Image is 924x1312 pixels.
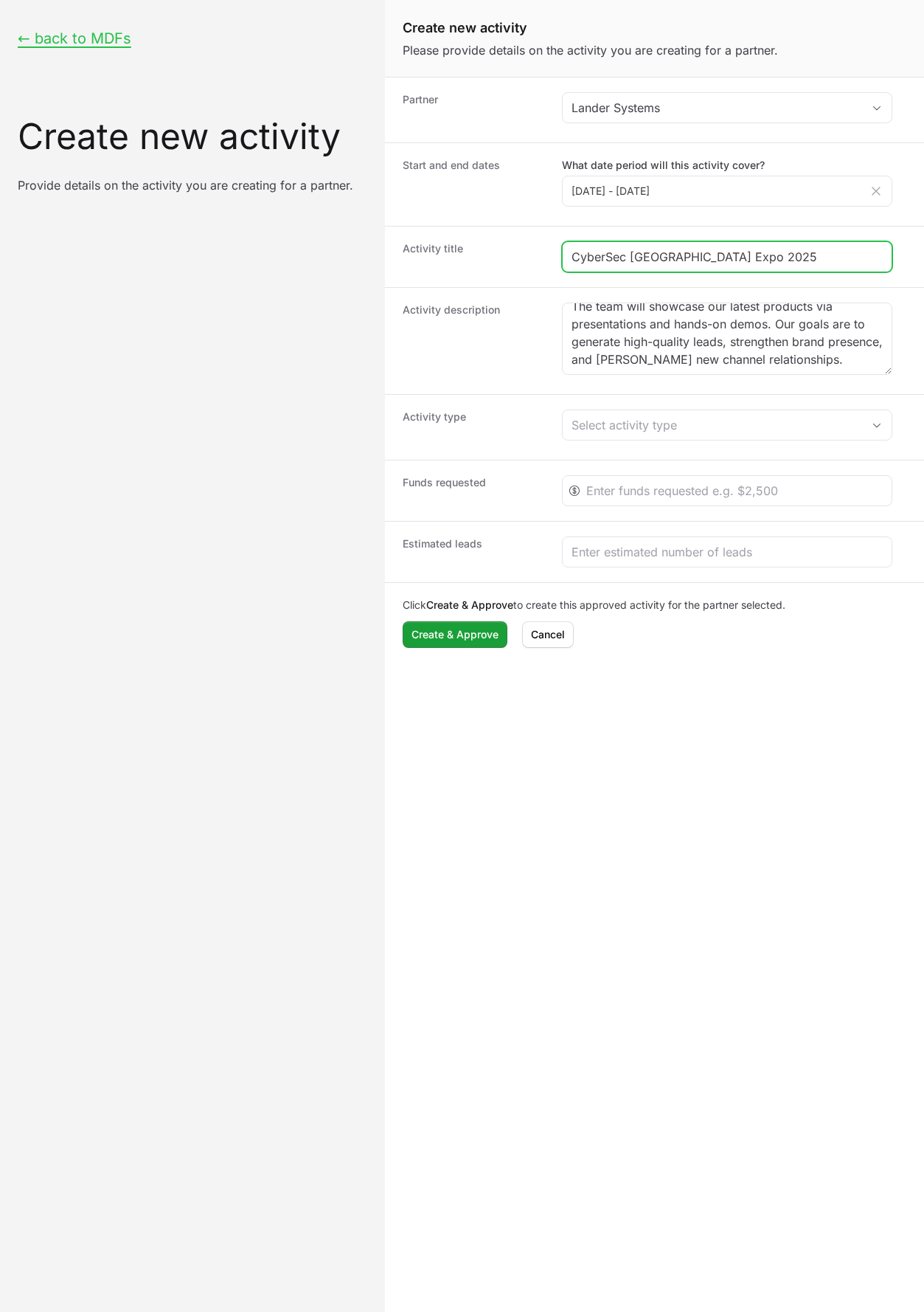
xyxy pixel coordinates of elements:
dt: Activity type [403,410,544,445]
button: Create & Approve [403,621,507,648]
dt: Partner [403,92,544,128]
dt: Activity description [403,303,544,379]
span: Cancel [531,626,565,643]
dt: Start and end dates [403,158,544,211]
div: Open [862,93,892,122]
input: Search partner [563,93,862,122]
button: Cancel [522,621,574,648]
b: Create & Approve [426,598,513,611]
label: What date period will this activity cover? [562,158,892,173]
input: Activity title [572,248,883,266]
div: Select activity type [572,416,862,434]
input: Enter funds requested e.g. $2,500 [586,482,883,500]
p: Provide details on the activity you are creating for a partner. [18,178,367,193]
input: DD MMM YYYY - DD MMM YYYY [562,176,892,207]
h1: Create new activity [403,18,906,38]
button: ← back to MDFs [18,30,131,48]
p: Please provide details on the activity you are creating for a partner. [403,41,906,59]
dl: Create activity form [385,77,924,663]
dt: Estimated leads [403,536,544,567]
input: Enter estimated number of leads [572,543,883,561]
h3: Create new activity [18,119,367,154]
span: Create & Approve [411,626,499,643]
button: Select activity type [563,410,892,440]
dt: Activity title [403,241,544,272]
dt: Funds requested [403,475,544,506]
p: Click to create this approved activity for the partner selected. [403,598,906,612]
